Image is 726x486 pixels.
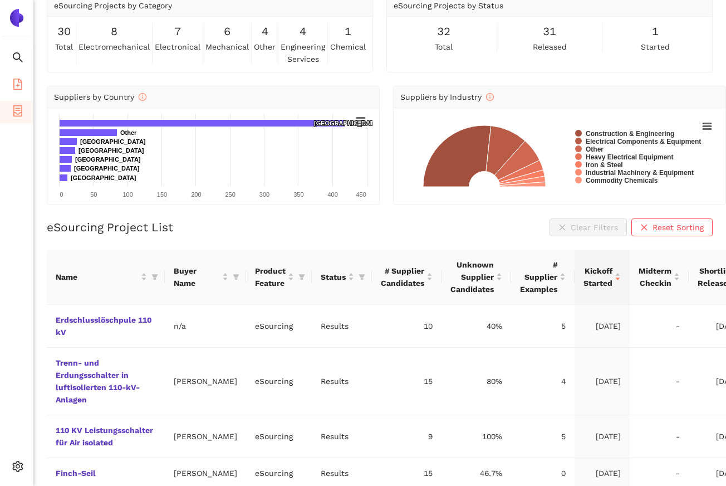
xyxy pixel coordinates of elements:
[56,271,139,283] span: Name
[586,130,674,138] text: Construction & Engineering
[437,23,450,40] span: 32
[246,250,312,305] th: this column's title is Product Feature,this column is sortable
[233,274,239,280] span: filter
[155,41,200,53] span: electronical
[314,120,380,127] text: [GEOGRAPHIC_DATA]
[442,415,511,458] td: 100%
[120,129,137,136] text: Other
[149,269,160,285] span: filter
[165,305,246,348] td: n/a
[300,23,306,40] span: 4
[511,250,575,305] th: this column's title is # Supplier Examples,this column is sortable
[400,93,494,101] span: Suppliers by Industry
[640,223,648,232] span: close
[225,191,235,198] text: 250
[80,138,146,145] text: [GEOGRAPHIC_DATA]
[54,1,172,10] span: eSourcing Projects by Category
[639,265,671,289] span: Midterm Checkin
[246,415,312,458] td: eSourcing
[79,147,144,154] text: [GEOGRAPHIC_DATA]
[296,263,307,291] span: filter
[511,305,575,348] td: 5
[330,41,366,53] span: chemical
[586,177,658,184] text: Commodity Chemicals
[47,219,173,235] h2: eSourcing Project List
[157,191,167,198] text: 150
[586,138,701,145] text: Electrical Components & Equipment
[71,174,136,181] text: [GEOGRAPHIC_DATA]
[550,218,627,236] button: closeClear Filters
[165,250,246,305] th: this column's title is Buyer Name,this column is sortable
[586,145,604,153] text: Other
[586,169,694,177] text: Industrial Machinery & Equipment
[641,41,670,53] span: started
[224,23,230,40] span: 6
[586,161,623,169] text: Iron & Steel
[543,23,556,40] span: 31
[372,305,442,348] td: 10
[151,274,158,280] span: filter
[12,48,23,70] span: search
[90,191,97,198] text: 50
[246,348,312,415] td: eSourcing
[630,250,689,305] th: this column's title is Midterm Checkin,this column is sortable
[259,191,269,198] text: 300
[631,218,713,236] button: closeReset Sorting
[575,415,630,458] td: [DATE]
[122,191,133,198] text: 100
[174,23,181,40] span: 7
[12,101,23,124] span: container
[111,23,117,40] span: 8
[312,305,372,348] td: Results
[60,191,63,198] text: 0
[312,250,372,305] th: this column's title is Status,this column is sortable
[54,93,146,101] span: Suppliers by Country
[435,41,453,53] span: total
[486,93,494,101] span: info-circle
[653,221,704,234] span: Reset Sorting
[262,23,268,40] span: 4
[298,274,305,280] span: filter
[8,9,26,27] img: Logo
[255,265,286,289] span: Product Feature
[533,41,567,53] span: released
[630,415,689,458] td: -
[442,305,511,348] td: 40%
[321,271,346,283] span: Status
[372,415,442,458] td: 9
[586,153,673,161] text: Heavy Electrical Equipment
[230,263,242,291] span: filter
[630,348,689,415] td: -
[652,23,659,40] span: 1
[12,457,23,479] span: setting
[139,93,146,101] span: info-circle
[312,415,372,458] td: Results
[583,265,612,289] span: Kickoff Started
[394,1,503,10] span: eSourcing Projects by Status
[520,259,557,295] span: # Supplier Examples
[442,348,511,415] td: 80%
[575,305,630,348] td: [DATE]
[74,165,140,172] text: [GEOGRAPHIC_DATA]
[12,75,23,97] span: file-add
[246,305,312,348] td: eSourcing
[442,250,511,305] th: this column's title is Unknown Supplier Candidates,this column is sortable
[356,191,366,198] text: 450
[79,41,150,53] span: electromechanical
[55,41,73,53] span: total
[381,265,424,289] span: # Supplier Candidates
[57,23,71,40] span: 30
[312,348,372,415] td: Results
[191,191,201,198] text: 200
[205,41,249,53] span: mechanical
[165,348,246,415] td: [PERSON_NAME]
[165,415,246,458] td: [PERSON_NAME]
[75,156,141,163] text: [GEOGRAPHIC_DATA]
[281,41,325,65] span: engineering services
[47,250,165,305] th: this column's title is Name,this column is sortable
[372,250,442,305] th: this column's title is # Supplier Candidates,this column is sortable
[254,41,276,53] span: other
[511,348,575,415] td: 4
[372,348,442,415] td: 15
[450,259,494,295] span: Unknown Supplier Candidates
